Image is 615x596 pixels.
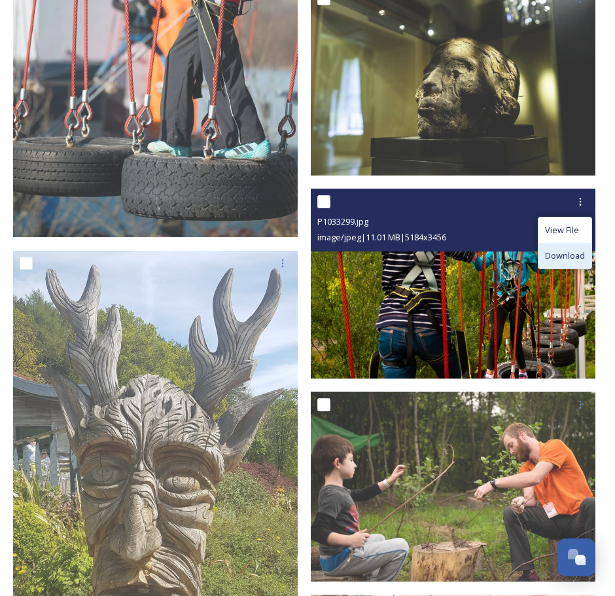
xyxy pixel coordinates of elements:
button: Open Chat [557,538,595,576]
span: P1033299.jpg [317,215,368,227]
img: P1033299.jpg [311,189,595,379]
span: View File [545,224,579,236]
img: P1044206.jpg [311,392,595,582]
span: image/jpeg | 11.01 MB | 5184 x 3456 [317,231,446,243]
span: Download [545,250,585,262]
